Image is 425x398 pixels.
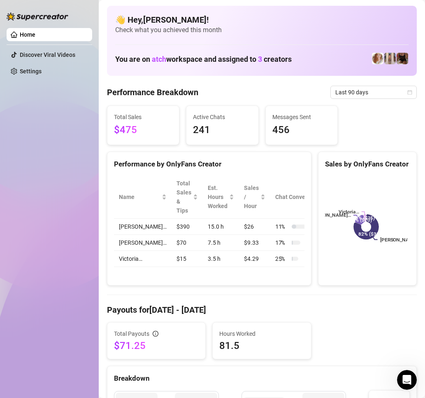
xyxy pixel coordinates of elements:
td: 15.0 h [203,219,239,235]
span: $71.25 [114,339,199,352]
span: 241 [193,122,251,138]
span: Messages Sent [272,112,331,122]
span: Last 90 days [335,86,412,98]
span: Hours Worked [219,329,304,338]
div: Est. Hours Worked [208,183,228,211]
button: go back [5,3,21,19]
span: Name [119,192,160,201]
td: $390 [172,219,203,235]
img: Amy Pond [372,53,383,64]
div: Profile image for Joe [46,5,60,18]
h4: Performance Breakdown [107,87,198,98]
span: info-circle [153,331,158,337]
text: [PERSON_NAME]… [380,237,421,243]
button: Get started with the Desktop app ⭐️ [36,239,154,256]
span: Check what you achieved this month [115,26,409,35]
span: Active Chats [193,112,251,122]
span: 456 [272,122,331,138]
th: Total Sales & Tips [172,176,203,219]
span: 81.5 [219,339,304,352]
div: Hey, What brings you here [DATE]?[PERSON_NAME] • Just now [7,47,121,66]
img: Lily Rhyia [397,53,408,64]
button: Desktop App and Browser Extention [37,260,154,276]
span: 3 [258,55,262,63]
img: Profile image for Giselle [35,5,48,18]
button: I need an explanation❓ [72,219,154,235]
th: Name [114,176,172,219]
span: 11 % [275,222,288,231]
td: $70 [172,235,203,251]
td: [PERSON_NAME]… [114,219,172,235]
text: Victoria… [339,209,359,215]
span: atch [152,55,166,63]
div: Sales by OnlyFans Creator [325,159,410,170]
img: Profile image for Ella [23,5,37,18]
span: calendar [407,90,412,95]
span: Total Sales [114,112,172,122]
p: A few hours [70,10,101,19]
h4: 👋 Hey, [PERSON_NAME] ! [115,14,409,26]
h1: 🌟 Supercreator [63,4,115,10]
td: 3.5 h [203,251,239,267]
div: Ella says… [7,47,158,84]
a: Settings [20,68,42,75]
td: [PERSON_NAME]… [114,235,172,251]
span: $475 [114,122,172,138]
span: Chat Conversion [275,192,328,201]
span: Total Payouts [114,329,149,338]
iframe: Intercom live chat [397,370,417,390]
button: Report Bug 🐛 [100,170,154,187]
span: 17 % [275,238,288,247]
h1: You are on workspace and assigned to creators [115,55,292,64]
td: $15 [172,251,203,267]
div: Performance by OnlyFans Creator [114,159,304,170]
span: Sales / Hour [244,183,259,211]
img: Victoria [384,53,396,64]
span: Total Sales & Tips [177,179,191,215]
td: Victoria… [114,251,172,267]
th: Chat Conversion [270,176,340,219]
span: 25 % [275,254,288,263]
td: $26 [239,219,270,235]
div: [PERSON_NAME] • Just now [13,67,82,72]
h4: Payouts for [DATE] - [DATE] [107,304,417,316]
text: [PERSON_NAME]… [310,213,351,218]
button: Home [144,3,159,19]
button: Izzy AI Chatter 👩 [35,170,99,187]
div: Hey, What brings you here [DATE]? [13,52,115,61]
a: Home [20,31,35,38]
td: $9.33 [239,235,270,251]
td: $4.29 [239,251,270,267]
img: logo-BBDzfeDw.svg [7,12,68,21]
a: Discover Viral Videos [20,52,75,58]
td: 7.5 h [203,235,239,251]
div: Breakdown [114,373,410,384]
button: Izzy Credits, billing & subscription or Affiliate Program 💵 [11,191,154,215]
th: Sales / Hour [239,176,270,219]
